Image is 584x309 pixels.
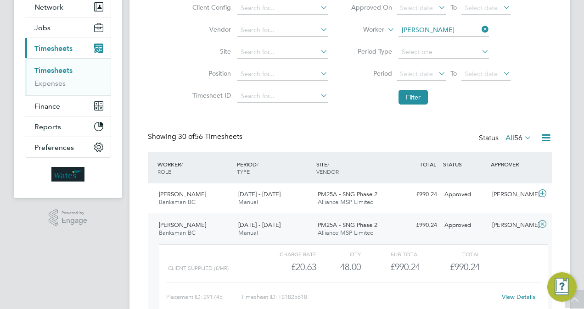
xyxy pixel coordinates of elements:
span: Banksman BC [159,229,196,237]
div: Approved [441,187,489,202]
span: Banksman BC [159,198,196,206]
span: / [327,160,329,168]
input: Search for... [237,2,328,15]
span: Alliance MSP Limited [318,229,374,237]
div: Showing [148,132,244,142]
div: £990.24 [393,187,441,202]
div: PERIOD [235,156,314,180]
div: Timesheets [25,58,111,95]
div: £20.63 [257,259,316,275]
span: Manual [238,229,258,237]
span: Network [34,3,63,11]
span: [DATE] - [DATE] [238,190,281,198]
span: £990.24 [450,261,480,272]
button: Reports [25,116,111,137]
div: Placement ID: 291745 [166,290,241,304]
span: [DATE] - [DATE] [238,221,281,229]
input: Search for... [237,24,328,37]
span: VENDOR [316,168,339,175]
span: PM25A - SNG Phase 2 [318,190,377,198]
label: Site [190,47,231,55]
div: £990.24 [393,218,441,233]
span: 56 [514,133,522,143]
button: Timesheets [25,38,111,58]
span: Select date [400,70,433,78]
span: 56 Timesheets [178,132,242,141]
div: APPROVER [489,156,536,172]
div: Sub Total [361,248,420,259]
span: Engage [62,217,87,225]
span: Jobs [34,23,51,32]
span: TYPE [237,168,250,175]
div: WORKER [155,156,235,180]
label: Client Config [190,3,231,11]
div: Total [420,248,479,259]
button: Jobs [25,17,111,38]
span: To [448,67,460,79]
span: Finance [34,102,60,110]
span: Reports [34,122,61,131]
input: Search for... [399,24,489,37]
div: [PERSON_NAME] [489,187,536,202]
div: SITE [314,156,393,180]
button: Filter [399,90,428,105]
span: / [257,160,258,168]
label: Vendor [190,25,231,33]
span: Select date [400,4,433,12]
span: Preferences [34,143,74,152]
label: Approved On [351,3,392,11]
label: Timesheet ID [190,91,231,99]
span: Select date [465,70,498,78]
span: Timesheets [34,44,73,53]
span: Client Supplied (£/HR) [168,265,229,271]
a: Timesheets [34,66,73,75]
span: PM25A - SNG Phase 2 [318,221,377,229]
label: Position [190,69,231,77]
div: Charge rate [257,248,316,259]
div: 48.00 [316,259,361,275]
button: Preferences [25,137,111,157]
span: / [181,160,183,168]
input: Select one [399,46,489,59]
span: Manual [238,198,258,206]
div: Approved [441,218,489,233]
span: To [448,1,460,13]
span: [PERSON_NAME] [159,190,206,198]
div: QTY [316,248,361,259]
a: Go to home page [25,167,111,182]
span: Alliance MSP Limited [318,198,374,206]
input: Search for... [237,68,328,81]
span: 30 of [178,132,195,141]
span: TOTAL [420,160,436,168]
div: Timesheet ID: TS1825618 [241,290,496,304]
input: Search for... [237,90,328,103]
img: wates-logo-retina.png [51,167,84,182]
span: [PERSON_NAME] [159,221,206,229]
div: [PERSON_NAME] [489,218,536,233]
span: Select date [465,4,498,12]
label: Worker [343,25,384,34]
label: Period Type [351,47,392,55]
a: View Details [502,293,535,301]
a: Powered byEngage [49,209,88,226]
a: Expenses [34,79,66,88]
label: All [505,133,532,143]
button: Engage Resource Center [547,272,577,302]
label: Period [351,69,392,77]
div: STATUS [441,156,489,172]
span: Powered by [62,209,87,217]
div: £990.24 [361,259,420,275]
button: Finance [25,96,111,116]
span: ROLE [157,168,171,175]
input: Search for... [237,46,328,59]
div: Status [479,132,533,145]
